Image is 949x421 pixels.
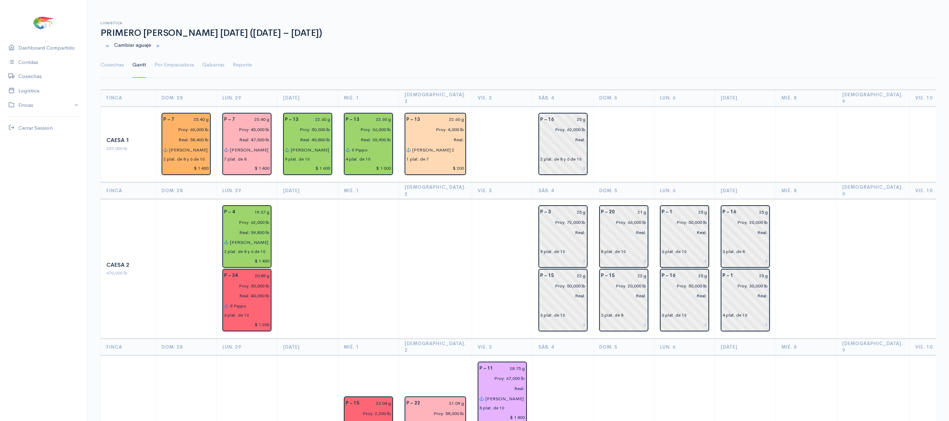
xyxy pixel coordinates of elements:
[178,115,209,125] input: g
[740,207,768,217] input: g
[281,115,303,125] div: P – 13
[718,227,768,238] input: pescadas
[424,398,464,408] input: g
[660,269,709,331] div: Piscina: 16 Peso: 25 g Libras Proy: 50,000 lb Empacadora: Sin asignar Plataformas: 6 plat. de 10
[722,256,768,266] input: $
[220,281,270,291] input: estimadas
[217,90,277,106] th: Lun. 29
[775,90,836,106] th: Mié. 8
[220,207,239,217] div: P – 4
[662,256,707,266] input: $
[540,312,565,318] div: 6 plat. de 10
[660,205,709,268] div: Piscina: 1 Peso: 25 g Libras Proy: 50,000 lb Empacadora: Sin asignar Plataformas: 6 plat. de 10
[399,182,472,199] th: [DEMOGRAPHIC_DATA]. 2
[536,227,586,238] input: pescadas
[619,271,647,281] input: g
[364,398,391,408] input: g
[836,338,909,355] th: [DEMOGRAPHIC_DATA]. 9
[100,21,936,25] h6: Logistica
[619,207,647,217] input: g
[224,248,266,255] div: 2 plat. de 8 y 6 de 10
[540,256,586,266] input: $
[233,52,252,78] a: Reporte
[163,163,209,174] input: $
[341,124,391,135] input: estimadas
[597,227,647,238] input: pescadas
[338,338,399,355] th: Mié. 1
[536,217,586,227] input: estimadas
[156,338,217,355] th: Dom. 28
[479,405,504,411] div: 8 plat. de 10
[715,90,775,106] th: [DATE]
[346,163,391,174] input: $
[283,113,332,175] div: Piscina: 13 Peso: 22.60 g Libras Proy: 50,000 lb Libras Reales: 45,800 lb Rendimiento: 91.6% Empa...
[536,271,558,281] div: P – 15
[100,52,124,78] a: Cosechas
[718,217,768,227] input: estimadas
[220,291,270,301] input: pescadas
[475,383,525,394] input: pescadas
[341,398,364,408] div: P – 15
[132,52,146,78] a: Gantt
[222,205,271,268] div: Piscina: 4 Peso: 19.37 g Libras Proy: 62,000 lb Libras Reales: 59,800 lb Rendimiento: 96.5% Empac...
[472,90,532,106] th: Vie. 3
[472,182,532,199] th: Vie. 3
[239,115,270,125] input: g
[599,205,648,268] div: Piscina: 20 Peso: 21 g Libras Proy: 66,000 lb Empacadora: Sin asignar Plataformas: 8 plat. de 10
[715,182,775,199] th: [DATE]
[680,271,707,281] input: g
[277,182,338,199] th: [DATE]
[163,156,205,162] div: 2 plat. de 8 y 6 de 10
[285,163,330,174] input: $
[341,408,391,419] input: estimadas
[346,156,371,162] div: 4 plat. de 10
[277,338,338,355] th: [DATE]
[540,248,565,255] div: 9 plat. de 10
[558,115,586,125] input: g
[344,113,393,175] div: Piscina: 13 Peso: 22.60 g Libras Proy: 36,000 lb Libras Reales: 35,900 lb Rendimiento: 99.7% Empa...
[217,182,277,199] th: Lun. 29
[402,398,424,408] div: P – 22
[399,90,472,106] th: [DEMOGRAPHIC_DATA]. 2
[281,135,330,145] input: pescadas
[536,281,586,291] input: estimadas
[540,319,586,330] input: $
[156,90,217,106] th: Dom. 28
[106,145,127,151] span: 257,000 lb
[662,312,687,318] div: 6 plat. de 10
[775,182,836,199] th: Mié. 8
[540,163,586,174] input: $
[202,52,224,78] a: Gabarras
[220,217,270,227] input: estimadas
[662,248,687,255] div: 6 plat. de 10
[399,338,472,355] th: [DEMOGRAPHIC_DATA]. 2
[662,319,707,330] input: $
[402,124,464,135] input: estimadas
[718,291,768,301] input: pescadas
[277,90,338,106] th: [DATE]
[597,281,647,291] input: estimadas
[775,338,836,355] th: Mié. 8
[536,115,558,125] div: P – 16
[722,248,745,255] div: 3 plat. de 8
[836,90,909,106] th: [DEMOGRAPHIC_DATA]. 9
[677,207,707,217] input: g
[101,90,156,106] th: Finca
[657,281,707,291] input: estimadas
[341,135,391,145] input: pescadas
[224,156,247,162] div: 7 plat. de 8
[536,291,586,301] input: pescadas
[532,90,593,106] th: Sáb. 4
[555,207,586,217] input: g
[402,115,424,125] div: P – 13
[657,227,707,238] input: pescadas
[715,338,775,355] th: [DATE]
[721,269,770,331] div: Piscina: 1 Peso: 25 g Libras Proy: 30,000 lb Empacadora: Sin asignar Plataformas: 4 plat. de 10
[224,163,270,174] input: $
[593,90,654,106] th: Dom. 5
[718,271,738,281] div: P – 1
[654,182,715,199] th: Lun. 6
[162,113,211,175] div: Piscina: 7 Peso: 25.40 g Libras Proy: 60,000 lb Libras Reales: 58,400 lb Rendimiento: 97.3% Empac...
[536,207,555,217] div: P – 3
[224,256,270,266] input: $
